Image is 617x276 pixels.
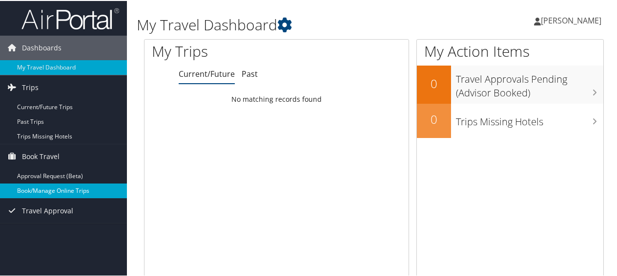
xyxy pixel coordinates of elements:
h1: My Travel Dashboard [137,14,453,34]
a: Current/Future [179,68,235,78]
h2: 0 [417,110,451,127]
h1: My Action Items [417,40,603,61]
span: [PERSON_NAME] [541,14,601,25]
a: [PERSON_NAME] [534,5,611,34]
a: 0Travel Approvals Pending (Advisor Booked) [417,65,603,102]
a: Past [242,68,258,78]
td: No matching records found [144,90,409,107]
img: airportal-logo.png [21,6,119,29]
h2: 0 [417,74,451,91]
h1: My Trips [152,40,291,61]
span: Book Travel [22,143,60,168]
h3: Trips Missing Hotels [456,109,603,128]
span: Travel Approval [22,198,73,222]
a: 0Trips Missing Hotels [417,103,603,137]
span: Dashboards [22,35,62,59]
h3: Travel Approvals Pending (Advisor Booked) [456,67,603,99]
span: Trips [22,74,39,99]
